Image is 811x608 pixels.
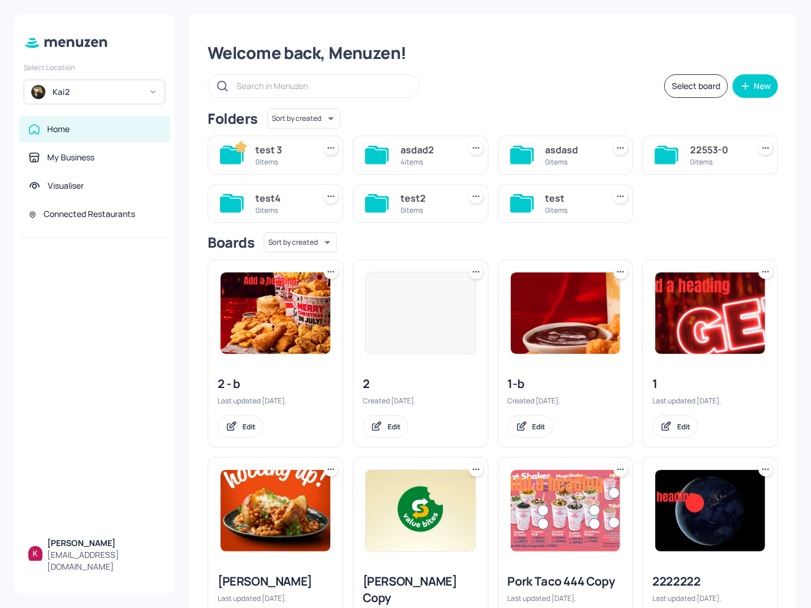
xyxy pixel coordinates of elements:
[218,376,333,392] div: 2 - b
[237,77,408,94] input: Search in Menuzen
[218,396,333,406] div: Last updated [DATE].
[652,396,768,406] div: Last updated [DATE].
[255,143,310,157] div: test 3
[677,422,690,432] div: Edit
[690,143,744,157] div: 22553-0
[44,208,135,220] div: Connected Restaurants
[47,549,160,573] div: [EMAIL_ADDRESS][DOMAIN_NAME]
[363,376,478,392] div: 2
[655,272,765,354] img: 2025-08-04-1754305660757xv9gr5oquga.jpeg
[546,191,600,205] div: test
[690,157,744,167] div: 0 items
[242,422,255,432] div: Edit
[24,63,165,73] div: Select Location
[208,233,254,252] div: Boards
[47,123,70,135] div: Home
[400,143,455,157] div: asdad2
[218,573,333,590] div: [PERSON_NAME]
[400,205,455,215] div: 0 items
[652,593,768,603] div: Last updated [DATE].
[511,470,620,551] img: 2025-08-09-1754765089600xzyclyutpsk.jpeg
[363,396,478,406] div: Created [DATE].
[652,573,768,590] div: 2222222
[733,74,778,98] button: New
[388,422,400,432] div: Edit
[255,157,310,167] div: 0 items
[255,191,310,205] div: test4
[47,537,160,549] div: [PERSON_NAME]
[508,573,623,590] div: Pork Taco 444 Copy
[400,157,455,167] div: 4 items
[511,272,620,354] img: 2025-08-04-1754305479136vc23vm0j9vr.jpeg
[363,573,478,606] div: [PERSON_NAME] Copy
[208,109,258,128] div: Folders
[508,593,623,603] div: Last updated [DATE].
[28,546,42,560] img: ALm5wu0uMJs5_eqw6oihenv1OotFdBXgP3vgpp2z_jxl=s96-c
[664,74,728,98] button: Select board
[400,191,455,205] div: test2
[546,205,600,215] div: 0 items
[754,82,771,90] div: New
[208,42,778,64] div: Welcome back, Menuzen!
[218,593,333,603] div: Last updated [DATE].
[52,86,142,98] div: Kai2
[255,205,310,215] div: 0 items
[366,470,475,551] img: 2025-08-01-1754079664531nl27acgmct.jpeg
[221,470,330,551] img: 2025-08-04-17542828874751hy7ke745zt.jpeg
[47,152,94,163] div: My Business
[267,107,340,130] div: Sort by created
[31,85,45,99] img: avatar
[652,376,768,392] div: 1
[221,272,330,354] img: 2025-08-04-1754333393155vhvmy2hpzrc.jpeg
[48,180,84,192] div: Visualiser
[546,143,600,157] div: asdasd
[546,157,600,167] div: 0 items
[655,470,765,551] img: 2025-07-31-1753949858356ya9dtfnusbi.jpeg
[508,396,623,406] div: Created [DATE].
[533,422,546,432] div: Edit
[264,231,337,254] div: Sort by created
[508,376,623,392] div: 1-b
